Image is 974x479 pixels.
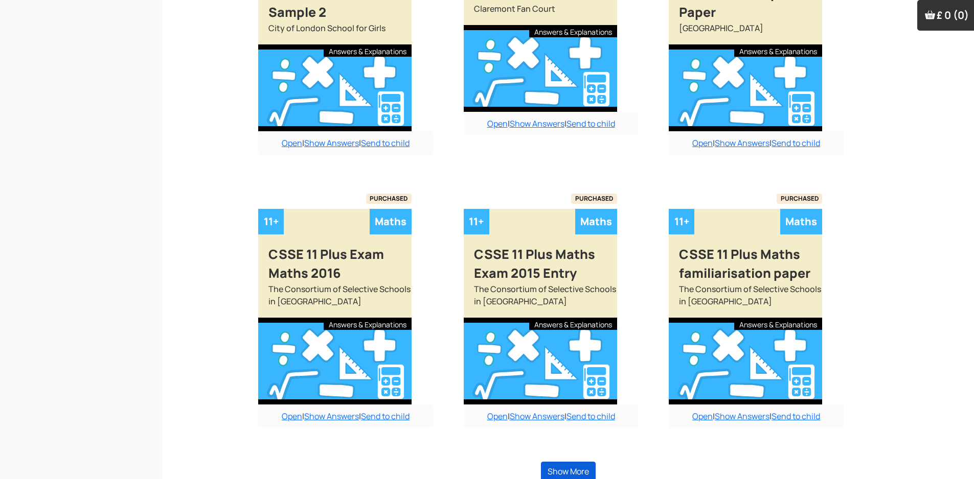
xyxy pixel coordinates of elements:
div: CSSE 11 Plus Maths familiarisation paper [669,234,822,283]
div: Answers & Explanations [529,25,617,37]
div: Claremont Fan Court [464,3,617,25]
div: Maths [575,209,617,234]
a: Show Answers [510,411,564,422]
span: PURCHASED [571,194,617,204]
div: Answers & Explanations [734,318,822,330]
a: Show Answers [304,411,359,422]
a: Send to child [567,411,615,422]
div: 11+ [669,209,694,234]
div: The Consortium of Selective Schools in [GEOGRAPHIC_DATA] [258,283,412,318]
div: Answers & Explanations [529,318,617,330]
div: | | [464,112,639,135]
a: Show Answers [715,137,769,149]
div: CSSE 11 Plus Exam Maths 2016 [258,234,412,283]
div: The Consortium of Selective Schools in [GEOGRAPHIC_DATA] [464,283,617,318]
a: Open [487,118,508,129]
div: Answers & Explanations [734,44,822,57]
div: The Consortium of Selective Schools in [GEOGRAPHIC_DATA] [669,283,822,318]
a: Send to child [361,137,410,149]
a: Send to child [567,118,615,129]
a: Show Answers [304,137,359,149]
div: | | [258,404,433,428]
a: Show Answers [510,118,564,129]
div: | | [464,404,639,428]
img: Your items in the shopping basket [925,10,935,20]
a: Open [692,137,713,149]
div: Answers & Explanations [324,318,412,330]
span: PURCHASED [777,194,823,204]
div: 11+ [258,209,284,234]
div: [GEOGRAPHIC_DATA] [669,22,822,44]
a: Open [692,411,713,422]
a: Show Answers [715,411,769,422]
div: CSSE 11 Plus Maths Exam 2015 Entry [464,234,617,283]
a: Open [282,137,302,149]
div: Maths [370,209,412,234]
a: Open [282,411,302,422]
a: Send to child [772,411,820,422]
span: £ 0 (0) [937,8,969,22]
div: Answers & Explanations [324,44,412,57]
div: | | [669,131,844,155]
div: | | [258,131,433,155]
div: City of London School for Girls [258,22,412,44]
div: 11+ [464,209,489,234]
span: PURCHASED [366,194,412,204]
a: Send to child [772,137,820,149]
a: Open [487,411,508,422]
div: | | [669,404,844,428]
a: Send to child [361,411,410,422]
div: Maths [780,209,822,234]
